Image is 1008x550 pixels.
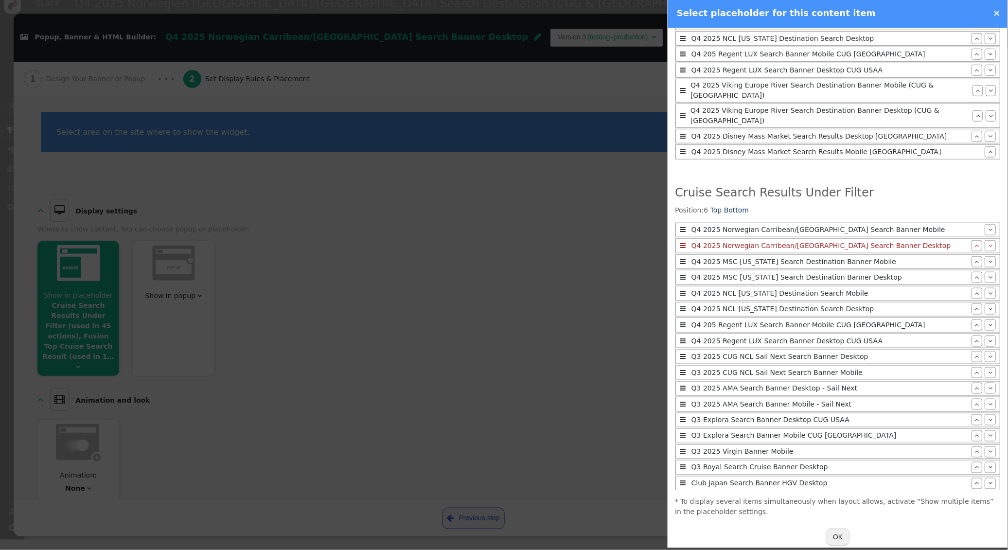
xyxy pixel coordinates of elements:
span:  [988,274,992,281]
span:  [974,321,979,328]
span:  [988,148,992,155]
a: Bottom [724,206,749,214]
span:  [680,148,686,155]
span:  [974,369,979,376]
span:  [988,385,992,391]
span:  [680,432,686,439]
span:  [988,448,992,455]
button: OK [826,528,850,546]
div: Q4 2025 Norwegian Carribean/[GEOGRAPHIC_DATA] Search Banner Mobile [689,225,985,235]
span:  [680,51,686,57]
div: Q3 2025 AMA Search Banner Mobile - Sail Next [689,399,972,409]
div: Q4 2025 Regent LUX Search Banner Desktop CUG USAA [689,336,972,346]
div: Q4 205 Regent LUX Search Banner Mobile CUG [GEOGRAPHIC_DATA] [689,320,972,330]
span:  [974,133,979,140]
span: 6 [704,206,708,214]
span:  [974,432,979,439]
span:  [680,480,686,487]
div: Q4 2025 Norwegian Carribean/[GEOGRAPHIC_DATA] Search Banner Desktop [689,241,972,251]
div: Q3 Explora Search Banner Mobile CUG [GEOGRAPHIC_DATA] [689,431,972,441]
span:  [988,305,992,312]
span:  [974,290,979,297]
span:  [974,401,979,408]
span:  [976,87,980,94]
span:  [988,416,992,423]
span:  [680,87,686,94]
div: Q4 2025 NCL [US_STATE] Destination Search Desktop [689,34,972,44]
h3: Cruise Search Results Under Filter [675,184,1001,201]
span:  [988,321,992,328]
div: Q4 2025 Disney Mass Market Search Results Mobile [GEOGRAPHIC_DATA] [689,147,985,157]
span:  [988,51,992,57]
span:  [974,35,979,42]
span:  [680,242,686,249]
span:  [974,337,979,344]
span:  [974,448,979,455]
div: Q4 2025 MSC [US_STATE] Search Destination Banner Desktop [689,272,972,283]
div: Q3 Explora Search Banner Desktop CUG USAA [689,415,972,425]
span:  [680,416,686,423]
span:  [680,337,686,344]
span:  [988,133,992,140]
div: Q4 2025 NCL [US_STATE] Destination Search Mobile [689,288,972,299]
span:  [680,448,686,455]
span:  [988,432,992,439]
div: Club Japan Search Banner HGV Desktop [689,479,972,489]
span:  [974,480,979,487]
span:  [974,353,979,360]
span:  [680,464,686,471]
div: Q3 2025 CUG NCL Sail Next Search Banner Mobile [689,368,972,378]
span:  [680,321,686,328]
span:  [974,305,979,312]
span:  [988,401,992,408]
span:  [989,87,993,94]
span:  [976,112,980,119]
span:  [680,67,686,73]
span:  [680,353,686,360]
span:  [988,35,992,42]
span:  [974,67,979,73]
div: Q4 2025 Disney Mass Market Search Results Desktop [GEOGRAPHIC_DATA] [689,131,972,142]
span:  [989,112,993,119]
span:  [680,305,686,312]
p: * To display several items simultaneously when layout allows, activate “Show multiple items” in t... [675,497,1001,517]
div: Q4 2025 NCL [US_STATE] Destination Search Desktop [689,304,972,314]
span:  [974,464,979,471]
span:  [988,464,992,471]
div: Q3 2025 CUG NCL Sail Next Search Banner Desktop [689,352,972,362]
span:  [974,385,979,391]
span:  [988,337,992,344]
div: Q3 2025 Virgin Banner Mobile [689,447,972,457]
div: Q4 2025 Viking Europe River Search Destination Banner Desktop (CUG & [GEOGRAPHIC_DATA]) [688,106,973,126]
span:  [680,274,686,281]
span:  [974,274,979,281]
span:  [988,480,992,487]
span:  [988,242,992,249]
span:  [988,369,992,376]
span:  [680,369,686,376]
div: Q4 2025 Viking Europe River Search Destination Banner Mobile (CUG & [GEOGRAPHIC_DATA]) [688,80,973,101]
a: Top [710,206,722,214]
span:  [680,385,686,391]
span:  [680,35,686,42]
span:  [680,258,686,265]
span:  [988,353,992,360]
span:  [988,290,992,297]
div: Q4 2025 Regent LUX Search Banner Desktop CUG USAA [689,65,972,75]
span:  [680,133,686,140]
span:  [974,51,979,57]
a: × [993,8,1001,18]
div: Q3 2025 AMA Search Banner Desktop - Sail Next [689,383,972,393]
div: Q4 205 Regent LUX Search Banner Mobile CUG [GEOGRAPHIC_DATA] [689,49,972,59]
span:  [974,242,979,249]
span:  [988,226,992,233]
span:  [974,258,979,265]
div: Position: [675,205,1001,491]
span:  [974,416,979,423]
span:  [988,67,992,73]
div: Q4 2025 MSC [US_STATE] Search Destination Banner Mobile [689,257,972,267]
div: Q3 Royal Search Cruise Banner Desktop [689,462,972,473]
span:  [680,290,686,297]
span:  [680,226,686,233]
span:  [988,258,992,265]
